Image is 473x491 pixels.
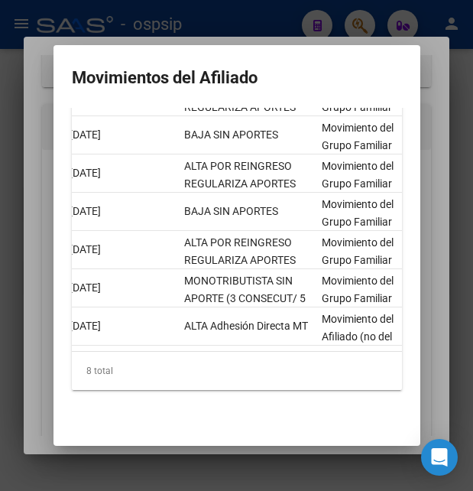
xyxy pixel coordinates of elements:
[322,236,394,266] span: Movimiento del Grupo Familiar
[70,167,101,179] span: [DATE]
[70,128,101,141] span: [DATE]
[70,243,101,255] span: [DATE]
[322,275,394,304] span: Movimiento del Grupo Familiar
[70,320,101,332] span: [DATE]
[72,352,402,390] div: 8 total
[184,160,296,207] span: ALTA POR REINGRESO REGULARIZA APORTES (AFIP)
[184,275,306,322] span: MONOTRIBUTISTA SIN APORTE (3 CONSECUT/ 5 ALTERNAD)
[322,313,394,360] span: Movimiento del Afiliado (no del grupo)
[322,122,394,151] span: Movimiento del Grupo Familiar
[184,205,278,217] span: BAJA SIN APORTES
[184,320,308,332] span: ALTA Adhesión Directa MT
[184,128,278,141] span: BAJA SIN APORTES
[421,439,458,476] div: Open Intercom Messenger
[70,281,101,294] span: [DATE]
[72,63,402,93] h2: Movimientos del Afiliado
[184,236,296,284] span: ALTA POR REINGRESO REGULARIZA APORTES (AFIP)
[70,205,101,217] span: [DATE]
[322,198,394,228] span: Movimiento del Grupo Familiar
[322,160,394,190] span: Movimiento del Grupo Familiar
